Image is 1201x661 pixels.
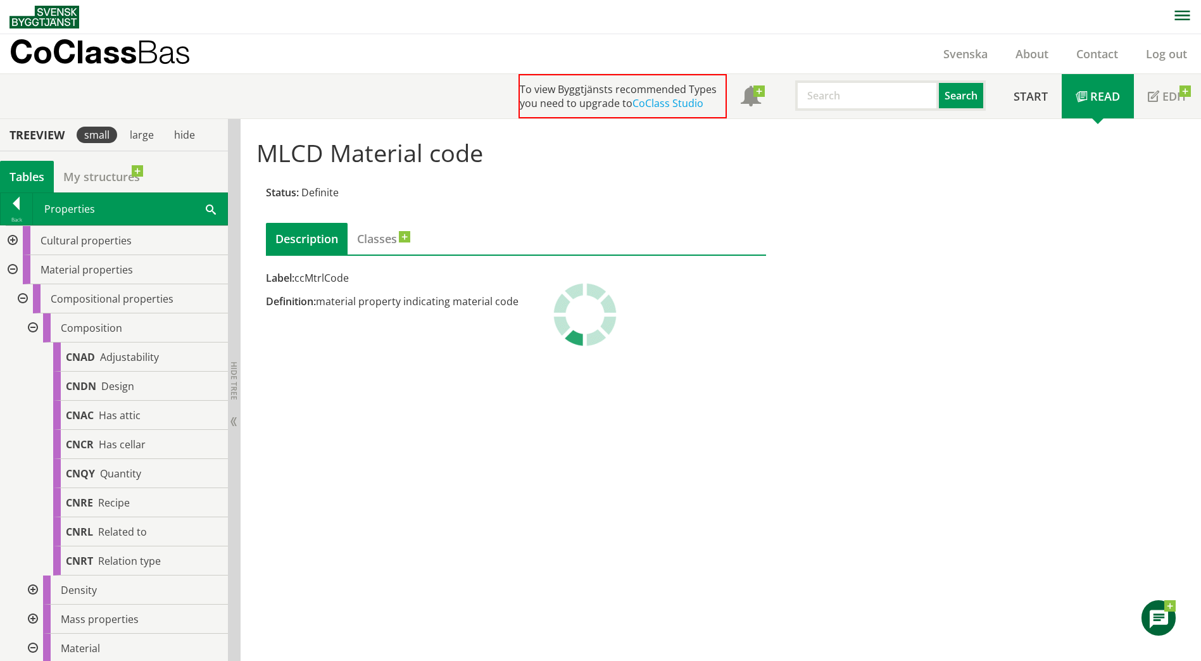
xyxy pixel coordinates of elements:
[632,96,703,110] a: CoClass Studio
[1,215,32,225] div: Back
[266,294,316,308] span: Definition:
[41,263,133,277] span: Material properties
[51,292,173,306] span: Compositional properties
[41,234,132,248] span: Cultural properties
[1002,46,1062,61] a: About
[1062,46,1132,61] a: Contact
[1132,46,1201,61] a: Log out
[100,467,141,481] span: Quantity
[66,496,93,510] span: CNRE
[1014,89,1048,104] span: Start
[266,223,348,255] div: Description
[98,496,130,510] span: Recipe
[266,271,294,285] span: Label:
[795,80,939,111] input: Search
[9,44,191,59] p: CoClass
[66,408,94,422] span: CNAC
[266,186,299,199] span: Status:
[66,350,95,364] span: CNAD
[61,641,100,655] span: Material
[77,127,117,143] div: small
[122,127,161,143] div: large
[256,139,1034,167] h1: MLCD Material code
[66,379,96,393] span: CNDN
[3,128,72,142] div: Treeview
[266,271,766,285] div: ccMtrlCode
[229,362,239,400] span: Hide tree
[137,33,191,70] span: Bas
[1162,89,1187,104] span: Edit
[61,321,122,335] span: Composition
[939,80,986,111] button: Search
[553,283,617,346] img: Laddar
[206,202,216,215] span: Search within table
[1000,74,1062,118] a: Start
[1062,74,1134,118] a: Read
[99,438,146,451] span: Has cellar
[66,554,93,568] span: CNRT
[301,186,339,199] span: Definite
[66,438,94,451] span: CNCR
[1134,74,1201,118] a: Edit
[1090,89,1120,104] span: Read
[61,612,139,626] span: Mass properties
[99,408,141,422] span: Has attic
[9,6,79,28] img: Svensk Byggtjänst
[61,583,97,597] span: Density
[519,74,727,118] div: To view Byggtjänsts recommended Types you need to upgrade to
[98,554,161,568] span: Relation type
[54,161,149,192] a: My structures
[33,193,227,225] div: Properties
[100,350,159,364] span: Adjustability
[9,34,218,73] a: CoClassBas
[741,87,761,108] span: Notifications
[348,223,406,255] a: Classes
[266,294,766,308] div: material property indicating material code
[98,525,147,539] span: Related to
[167,127,203,143] div: hide
[66,525,93,539] span: CNRL
[929,46,1002,61] a: Svenska
[101,379,134,393] span: Design
[66,467,95,481] span: CNQY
